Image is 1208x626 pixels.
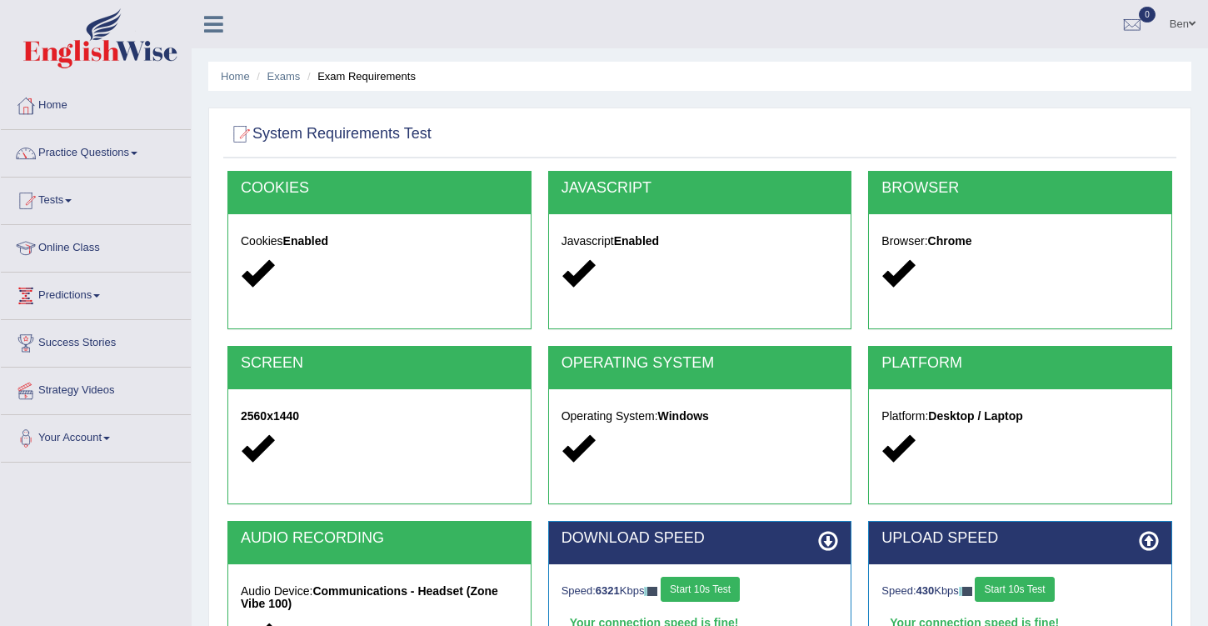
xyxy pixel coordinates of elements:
h5: Audio Device: [241,585,518,611]
a: Strategy Videos [1,368,191,409]
strong: 430 [916,584,935,597]
a: Home [221,70,250,83]
h2: OPERATING SYSTEM [562,355,839,372]
li: Exam Requirements [303,68,416,84]
button: Start 10s Test [661,577,740,602]
h5: Cookies [241,235,518,248]
h2: UPLOAD SPEED [881,530,1159,547]
h5: Browser: [881,235,1159,248]
h2: DOWNLOAD SPEED [562,530,839,547]
h2: System Requirements Test [227,122,432,147]
h5: Javascript [562,235,839,248]
a: Your Account [1,415,191,457]
a: Online Class [1,225,191,267]
strong: Enabled [614,234,659,248]
h2: BROWSER [881,180,1159,197]
strong: Enabled [283,234,328,248]
a: Tests [1,178,191,219]
strong: 2560x1440 [241,409,299,423]
a: Exams [267,70,301,83]
strong: 6321 [596,584,620,597]
h5: Platform: [881,410,1159,423]
a: Home [1,83,191,124]
strong: Communications - Headset (Zone Vibe 100) [241,584,498,610]
span: 0 [1139,7,1156,23]
h2: AUDIO RECORDING [241,530,518,547]
button: Start 10s Test [975,577,1054,602]
h2: SCREEN [241,355,518,372]
a: Success Stories [1,320,191,362]
img: ajax-loader-fb-connection.gif [959,587,972,596]
a: Predictions [1,273,191,314]
h2: JAVASCRIPT [562,180,839,197]
img: ajax-loader-fb-connection.gif [644,587,657,596]
h5: Operating System: [562,410,839,423]
strong: Desktop / Laptop [928,409,1023,423]
div: Speed: Kbps [562,577,839,606]
a: Practice Questions [1,130,191,172]
h2: COOKIES [241,180,518,197]
h2: PLATFORM [881,355,1159,372]
div: Speed: Kbps [881,577,1159,606]
strong: Chrome [928,234,972,248]
strong: Windows [658,409,709,423]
